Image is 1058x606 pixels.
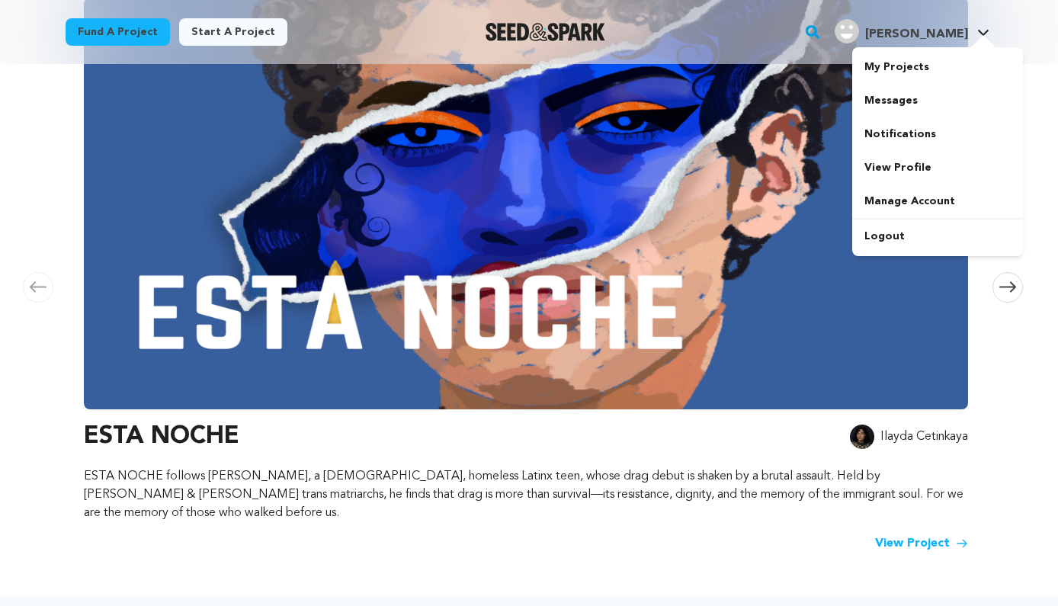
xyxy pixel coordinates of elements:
[84,418,239,455] h3: ESTA NOCHE
[66,18,170,46] a: Fund a project
[880,428,968,446] p: Ilayda Cetinkaya
[852,84,1023,117] a: Messages
[832,16,992,48] span: Villanueva K.'s Profile
[852,220,1023,253] a: Logout
[852,184,1023,218] a: Manage Account
[852,151,1023,184] a: View Profile
[875,534,968,553] a: View Project
[486,23,605,41] img: Seed&Spark Logo Dark Mode
[852,117,1023,151] a: Notifications
[865,28,968,40] span: [PERSON_NAME]
[850,425,874,449] img: 2560246e7f205256.jpg
[852,50,1023,84] a: My Projects
[486,23,605,41] a: Seed&Spark Homepage
[179,18,287,46] a: Start a project
[835,19,859,43] img: user.png
[832,16,992,43] a: Villanueva K.'s Profile
[835,19,968,43] div: Villanueva K.'s Profile
[84,467,968,522] p: ESTA NOCHE follows [PERSON_NAME], a [DEMOGRAPHIC_DATA], homeless Latinx teen, whose drag debut is...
